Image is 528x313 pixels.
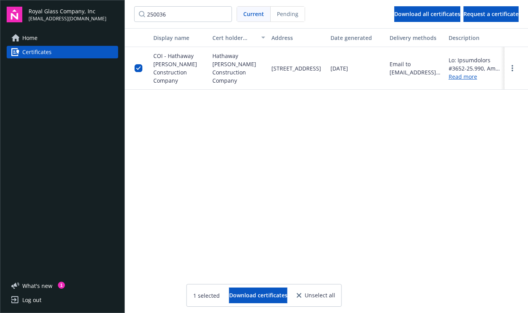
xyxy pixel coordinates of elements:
[22,294,41,306] div: Log out
[153,52,197,84] span: COI - Hathaway [PERSON_NAME] Construction Company
[330,34,383,42] div: Date generated
[390,34,442,42] div: Delivery methods
[271,7,305,22] span: Pending
[29,15,106,22] span: [EMAIL_ADDRESS][DOMAIN_NAME]
[22,46,52,58] span: Certificates
[463,10,519,18] span: Request a certificate
[271,64,321,72] span: [STREET_ADDRESS]
[58,282,65,289] div: 1
[445,28,505,47] button: Description
[386,28,445,47] button: Delivery methods
[7,282,65,290] button: What's new1
[153,34,206,42] div: Display name
[229,291,287,299] span: Download certificates
[243,10,264,18] span: Current
[508,63,517,73] a: more
[7,7,22,22] img: navigator-logo.svg
[212,34,257,42] div: Cert holder name
[134,6,232,22] input: Filter certificates...
[390,60,442,76] div: Email to [EMAIL_ADDRESS][DOMAIN_NAME]
[449,72,501,81] a: Read more
[394,6,460,22] button: Download all certificates
[271,34,324,42] div: Address
[7,32,118,44] a: Home
[229,288,287,303] button: Download certificates
[330,64,348,72] span: [DATE]
[449,34,501,42] div: Description
[209,28,268,47] button: Cert holder name
[22,282,52,290] span: What ' s new
[463,6,519,22] button: Request a certificate
[327,28,386,47] button: Date generated
[449,56,501,72] div: Lo: Ipsumdolors #3652-25.990, Ame #0746-55, Consect: Adipis Elitse Doeiu Tempo 2-Inc 8, 158 - 443...
[135,64,142,72] input: Toggle Row Selected
[277,10,298,18] span: Pending
[268,28,327,47] button: Address
[22,32,38,44] span: Home
[193,291,220,300] span: 1 selected
[212,52,265,85] span: Hathaway [PERSON_NAME] Construction Company
[297,288,335,303] button: Unselect all
[7,46,118,58] a: Certificates
[29,7,118,22] button: Royal Glass Company, Inc[EMAIL_ADDRESS][DOMAIN_NAME]
[394,7,460,22] div: Download all certificates
[150,28,209,47] button: Display name
[305,293,335,298] span: Unselect all
[29,7,106,15] span: Royal Glass Company, Inc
